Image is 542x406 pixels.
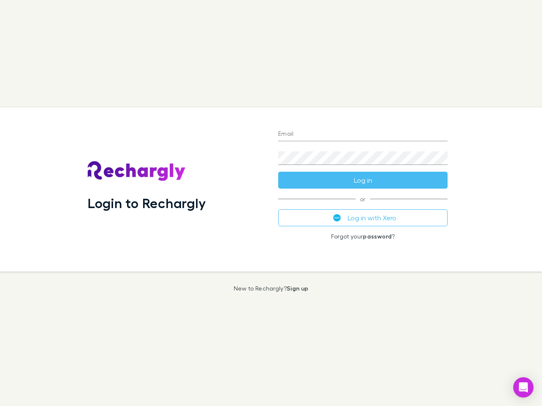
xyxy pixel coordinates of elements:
div: Open Intercom Messenger [513,377,534,398]
h1: Login to Rechargly [88,195,206,211]
button: Log in with Xero [278,209,448,226]
img: Rechargly's Logo [88,161,186,181]
p: New to Rechargly? [234,285,309,292]
p: Forgot your ? [278,233,448,240]
img: Xero's logo [333,214,341,222]
button: Log in [278,172,448,189]
a: password [363,233,392,240]
a: Sign up [287,285,308,292]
